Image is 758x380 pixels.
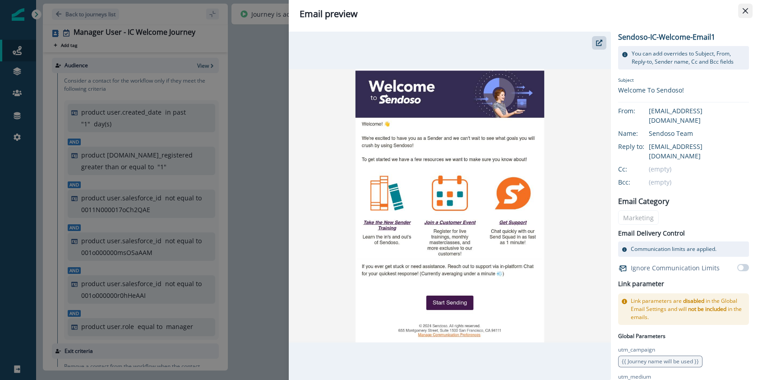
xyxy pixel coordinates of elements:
[618,330,666,340] p: Global Parameters
[738,4,753,18] button: Close
[649,129,749,138] div: Sendoso Team
[688,305,726,313] span: not be included
[649,106,749,125] div: [EMAIL_ADDRESS][DOMAIN_NAME]
[649,164,749,174] div: (empty)
[632,50,745,66] p: You can add overrides to Subject, From, Reply-to, Sender name, Cc and Bcc fields
[618,164,663,174] div: Cc:
[649,142,749,161] div: [EMAIL_ADDRESS][DOMAIN_NAME]
[618,142,663,151] div: Reply to:
[618,77,684,85] p: Subject
[618,32,715,42] p: Sendoso-IC-Welcome-Email1
[300,7,747,21] div: Email preview
[618,85,684,95] div: Welcome To Sendoso!
[618,278,664,290] h2: Link parameter
[618,346,655,354] p: utm_campaign
[618,106,663,116] div: From:
[622,357,699,365] span: {{ Journey name will be used }}
[618,177,663,187] div: Bcc:
[618,129,663,138] div: Name:
[649,177,749,187] div: (empty)
[631,297,745,321] p: Link parameters are in the Global Email Settings and will in the emails.
[683,297,704,305] span: disabled
[289,69,611,343] img: email asset unavailable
